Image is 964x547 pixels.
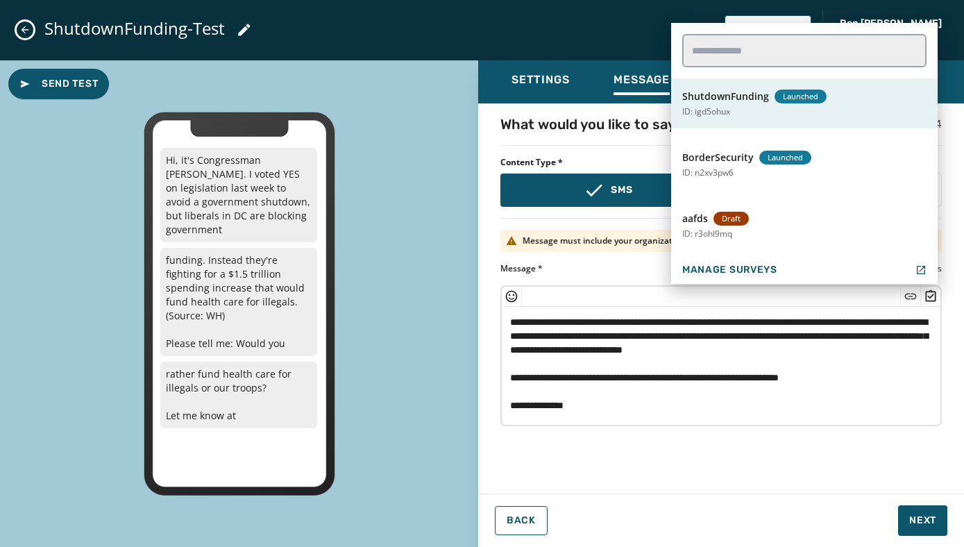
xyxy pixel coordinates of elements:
[614,73,670,87] span: Message
[725,15,811,44] button: Save Draft
[507,515,536,526] span: Back
[713,212,749,226] span: Draft
[671,256,938,284] button: Manage Surveys
[500,174,716,207] button: SMS
[671,140,938,190] button: BorderSecurityLaunchedID: n2xv3pw6
[505,289,518,303] button: Insert Emoji
[840,17,942,31] span: Rep [PERSON_NAME]
[924,289,938,303] button: Insert Survey
[611,183,632,197] p: SMS
[775,90,827,103] span: Launched
[160,362,317,428] p: rather fund health care for illegals or our troops? Let me know at
[160,148,317,242] p: Hi, it's Congressman [PERSON_NAME]. I voted YES on legislation last week to avoid a government sh...
[898,505,947,536] button: Next
[682,151,754,165] span: BorderSecurity
[682,264,777,276] span: Manage Surveys
[909,514,936,528] span: Next
[523,235,801,246] p: Message must include your organization name and opt-out language.
[602,66,681,98] button: Message
[500,263,543,274] label: Message *
[500,115,683,134] h4: What would you like to say?
[500,157,942,168] span: Content Type *
[682,106,730,117] p: ID: igd5ohux
[671,78,938,128] button: ShutdownFundingLaunchedID: igd5ohux
[495,506,548,535] button: Back
[682,212,708,226] span: aafds
[759,151,811,165] span: Launched
[511,73,569,87] span: Settings
[160,248,317,356] p: funding. Instead they're fighting for a $1.5 trillion spending increase that would fund health ca...
[500,66,580,98] button: Settings
[682,167,734,178] p: ID: n2xv3pw6
[671,201,938,251] button: aafdsDraftID: r3ohl9mq
[682,228,732,239] p: ID: r3ohl9mq
[682,90,769,103] span: ShutdownFunding
[904,289,918,303] button: Insert Short Link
